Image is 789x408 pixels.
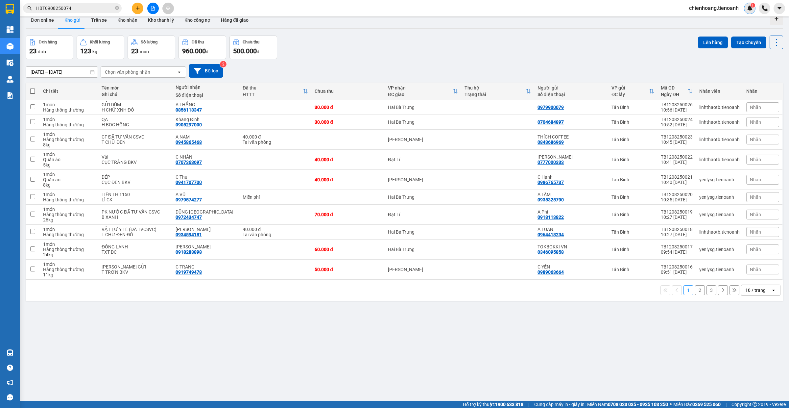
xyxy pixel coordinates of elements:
[699,247,740,252] div: yenlysg.tienoanh
[176,140,202,145] div: 0945865468
[43,152,95,157] div: 1 món
[102,174,169,180] div: DÉP
[661,174,693,180] div: TB1208250021
[77,36,124,59] button: Khối lượng123kg
[388,267,458,272] div: [PERSON_NAME]
[777,5,782,11] span: caret-down
[206,49,208,54] span: đ
[102,102,169,107] div: GỬI DÙM
[611,137,654,142] div: Tân Bình
[745,287,766,293] div: 10 / trang
[43,122,95,127] div: Hàng thông thường
[176,244,236,249] div: ÁNH NGỌC
[7,26,13,33] img: dashboard-icon
[751,3,755,8] sup: 1
[140,49,149,54] span: món
[538,232,564,237] div: 0964418234
[726,401,727,408] span: |
[243,40,259,44] div: Chưa thu
[699,89,740,94] div: Nhân viên
[684,4,744,12] span: chienhoang.tienoanh
[151,6,155,11] span: file-add
[699,119,740,125] div: linhthaotb.tienoanh
[661,134,693,140] div: TB1208250023
[102,215,169,220] div: B XANH
[661,197,693,202] div: 10:35 [DATE]
[243,227,308,232] div: 40.000 đ
[7,394,13,400] span: message
[699,157,740,162] div: linhthaotb.tienoanh
[608,83,657,100] th: Toggle SortBy
[7,349,13,356] img: warehouse-icon
[731,37,766,48] button: Tạo Chuyến
[43,267,95,272] div: Hàng thông thường
[753,402,757,407] span: copyright
[388,229,458,235] div: Hai Bà Trưng
[611,177,654,182] div: Tân Bình
[661,244,693,249] div: TB1208250017
[176,122,202,127] div: 0905297000
[673,401,721,408] span: Miền Bắc
[43,252,95,257] div: 24 kg
[661,154,693,160] div: TB1208250022
[26,36,73,59] button: Đơn hàng23đơn
[43,247,95,252] div: Hàng thông thường
[26,12,59,28] button: Đơn online
[747,5,753,11] img: icon-new-feature
[102,140,169,145] div: T CHỮ ĐEN
[189,64,223,78] button: Bộ lọc
[102,85,169,90] div: Tên món
[528,401,529,408] span: |
[661,92,687,97] div: Ngày ĐH
[750,194,761,200] span: Nhãn
[43,162,95,167] div: 5 kg
[661,122,693,127] div: 10:52 [DATE]
[176,249,202,255] div: 0918283898
[243,140,308,145] div: Tại văn phòng
[43,142,95,147] div: 8 kg
[750,137,761,142] span: Nhãn
[102,160,169,165] div: CỤC TRẮNG BKV
[534,401,586,408] span: Cung cấp máy in - giấy in:
[661,209,693,215] div: TB1208250019
[657,83,696,100] th: Toggle SortBy
[538,174,605,180] div: C Hạnh
[239,83,311,100] th: Toggle SortBy
[39,40,57,44] div: Đơn hàng
[315,267,381,272] div: 50.000 đ
[699,229,740,235] div: linhthaotb.tienoanh
[176,209,236,215] div: DŨNG NGA
[683,285,693,295] button: 1
[661,232,693,237] div: 10:27 [DATE]
[538,140,564,145] div: 0843686969
[315,89,381,94] div: Chưa thu
[7,59,13,66] img: warehouse-icon
[176,269,202,275] div: 0919749478
[59,12,86,28] button: Kho gửi
[699,105,740,110] div: linhthaotb.tienoanh
[315,247,381,252] div: 60.000 đ
[102,244,169,249] div: ĐÔNG LẠNH
[750,212,761,217] span: Nhãn
[538,105,564,110] div: 0979900079
[182,47,206,55] span: 960.000
[587,401,668,408] span: Miền Nam
[176,134,236,140] div: A NAM
[6,4,14,14] img: logo-vxr
[27,6,32,11] span: search
[388,194,458,200] div: Hai Bà Trưng
[43,207,95,212] div: 1 món
[176,154,236,160] div: C NHÀN
[538,249,564,255] div: 0346095858
[243,92,303,97] div: HTTT
[243,85,303,90] div: Đã thu
[699,177,740,182] div: yenlysg.tienoanh
[102,249,169,255] div: TXT DC
[661,140,693,145] div: 10:45 [DATE]
[26,67,98,77] input: Select a date range.
[661,160,693,165] div: 10:41 [DATE]
[388,137,458,142] div: [PERSON_NAME]
[315,177,381,182] div: 40.000 đ
[29,47,36,55] span: 23
[43,272,95,277] div: 11 kg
